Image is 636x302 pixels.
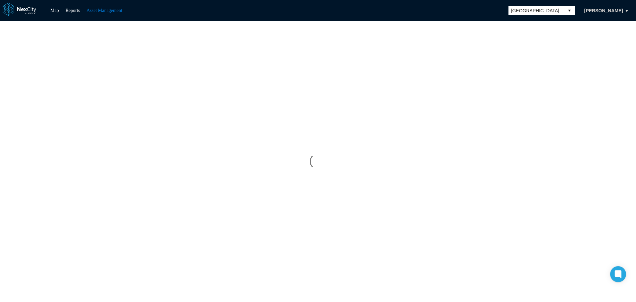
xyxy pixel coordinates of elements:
a: Asset Management [86,8,122,13]
span: [GEOGRAPHIC_DATA] [511,7,561,14]
a: Map [50,8,59,13]
span: [PERSON_NAME] [584,7,623,14]
a: Reports [66,8,80,13]
button: [PERSON_NAME] [577,5,630,16]
button: select [564,6,575,15]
